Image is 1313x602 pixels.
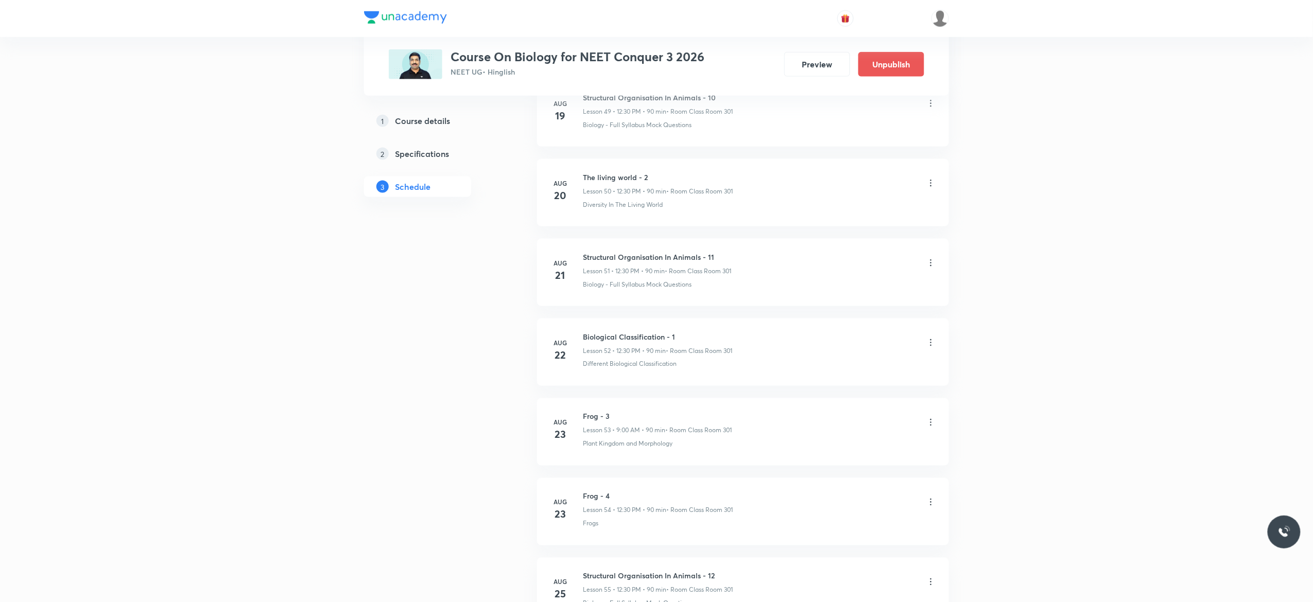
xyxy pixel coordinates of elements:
h6: Aug [550,99,571,108]
h4: 23 [550,427,571,442]
h6: Structural Organisation In Animals - 11 [583,252,731,262]
h3: Course On Biology for NEET Conquer 3 2026 [451,49,704,64]
button: Preview [784,52,850,77]
h6: Biological Classification - 1 [583,331,732,342]
p: Lesson 53 • 9:00 AM • 90 min [583,426,665,435]
p: Lesson 51 • 12:30 PM • 90 min [583,267,665,276]
h4: 23 [550,507,571,522]
img: avatar [841,14,850,23]
p: Biology - Full Syllabus Mock Questions [583,120,692,130]
p: • Room Class Room 301 [666,506,733,515]
img: Anuruddha Kumar [931,10,949,27]
p: Lesson 54 • 12:30 PM • 90 min [583,506,666,515]
h4: 25 [550,587,571,602]
button: Unpublish [858,52,924,77]
p: • Room Class Room 301 [666,346,732,356]
h4: 19 [550,108,571,123]
h6: Frog - 3 [583,411,732,422]
h6: Structural Organisation In Animals - 10 [583,92,733,103]
h6: Aug [550,258,571,268]
p: • Room Class Room 301 [666,187,733,196]
p: • Room Class Room 301 [665,267,731,276]
h6: Aug [550,498,571,507]
h6: Frog - 4 [583,491,733,502]
p: Frogs [583,519,598,528]
h6: Aug [550,577,571,587]
p: Lesson 49 • 12:30 PM • 90 min [583,107,666,116]
p: NEET UG • Hinglish [451,66,704,77]
p: 1 [376,115,389,127]
a: 2Specifications [364,144,504,164]
img: ttu [1278,526,1290,538]
h6: The living world - 2 [583,172,733,183]
h6: Aug [550,179,571,188]
a: Company Logo [364,11,447,26]
p: Lesson 52 • 12:30 PM • 90 min [583,346,666,356]
h6: Aug [550,418,571,427]
h5: Specifications [395,148,449,160]
p: 3 [376,181,389,193]
img: Company Logo [364,11,447,24]
h5: Schedule [395,181,430,193]
p: Biology - Full Syllabus Mock Questions [583,280,692,289]
p: • Room Class Room 301 [666,107,733,116]
p: Lesson 55 • 12:30 PM • 90 min [583,586,666,595]
h4: 21 [550,268,571,283]
p: • Room Class Room 301 [666,586,733,595]
img: 312324D2-2531-4D71-9B3E-8DACF9D58B9D_plus.png [389,49,442,79]
h5: Course details [395,115,450,127]
p: 2 [376,148,389,160]
h4: 22 [550,347,571,363]
h4: 20 [550,188,571,203]
p: Diversity In The Living World [583,200,663,209]
a: 1Course details [364,111,504,131]
p: • Room Class Room 301 [665,426,732,435]
p: Different Biological Classification [583,360,677,369]
p: Plant Kingdom and Morphology [583,439,672,449]
h6: Aug [550,338,571,347]
p: Lesson 50 • 12:30 PM • 90 min [583,187,666,196]
button: avatar [837,10,854,27]
h6: Structural Organisation In Animals - 12 [583,571,733,581]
